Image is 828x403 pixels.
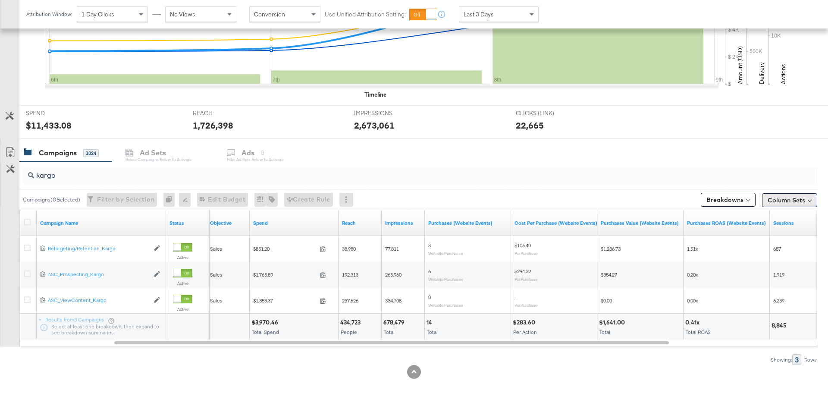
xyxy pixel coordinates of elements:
span: 0.00x [687,297,698,304]
span: $1,353.37 [253,297,317,304]
div: 678,479 [383,318,407,327]
div: $1,641.00 [599,318,627,327]
div: Timeline [364,91,386,99]
sub: Per Purchase [514,251,537,256]
div: 1,726,398 [193,119,233,132]
span: Per Action [513,329,537,335]
span: No Views [170,10,195,18]
span: 38,980 [342,246,356,252]
div: Campaigns ( 0 Selected) [23,196,80,204]
span: - [514,294,516,300]
span: Total [384,329,395,335]
span: Sales [210,271,223,278]
a: The number of times a purchase was made tracked by your Custom Audience pixel on your website aft... [428,220,508,227]
a: Retargeting/Retention_Kargo [48,245,149,252]
text: Actions [779,64,787,84]
sub: Website Purchases [428,251,463,256]
span: $354.27 [601,271,617,278]
div: Campaigns [39,148,77,158]
div: 434,723 [340,318,363,327]
span: 265,960 [385,271,401,278]
span: Conversion [254,10,285,18]
a: The total amount spent to date. [253,220,335,227]
div: Rows [804,357,817,363]
div: ASC_ViewContent_Kargo [48,297,149,304]
a: The average cost for each purchase tracked by your Custom Audience pixel on your website after pe... [514,220,597,227]
button: Column Sets [762,193,817,207]
text: Amount (USD) [736,46,744,84]
input: Search Campaigns by Name, ID or Objective [34,164,744,180]
label: Active [173,280,192,286]
div: 8,845 [772,321,789,330]
a: ASC_Prospecting_Kargo [48,271,149,278]
div: 14 [427,318,435,327]
span: CLICKS (LINK) [516,109,580,117]
span: IMPRESSIONS [354,109,419,117]
span: 237,626 [342,297,358,304]
sub: Per Purchase [514,277,537,282]
div: 0.41x [685,318,702,327]
span: 687 [773,246,781,252]
text: Delivery [758,62,765,84]
span: Sales [210,246,223,252]
a: Your campaign name. [40,220,163,227]
sub: Per Purchase [514,302,537,308]
span: Total ROAS [686,329,711,335]
span: $1,765.89 [253,271,317,278]
button: Breakdowns [701,193,756,207]
a: ASC_ViewContent_Kargo [48,297,149,304]
span: $294.32 [514,268,531,274]
div: $11,433.08 [26,119,72,132]
label: Active [173,255,192,260]
div: $3,970.46 [251,318,281,327]
a: The total value of the purchase actions tracked by your Custom Audience pixel on your website aft... [601,220,680,227]
div: 3 [792,354,801,365]
span: People [341,329,357,335]
div: 1024 [83,149,99,157]
div: 2,673,061 [354,119,395,132]
span: $0.00 [601,297,612,304]
sub: Website Purchases [428,277,463,282]
span: 1.51x [687,246,698,252]
span: 334,708 [385,297,401,304]
div: 22,665 [516,119,544,132]
div: $283.60 [513,318,538,327]
span: 0 [428,294,431,300]
span: Total Spend [252,329,279,335]
span: Sales [210,297,223,304]
a: The number of people your ad was served to. [342,220,378,227]
label: Active [173,306,192,312]
span: Last 3 Days [464,10,494,18]
a: Shows the current state of your Ad Campaign. [169,220,206,227]
span: 1 Day Clicks [82,10,114,18]
span: 6 [428,268,431,274]
span: 192,313 [342,271,358,278]
span: 6,239 [773,297,784,304]
a: Your campaign's objective. [210,220,246,227]
div: Attribution Window: [26,11,72,17]
a: The total value of the purchase actions divided by spend tracked by your Custom Audience pixel on... [687,220,766,227]
span: 0.20x [687,271,698,278]
span: 1,919 [773,271,784,278]
span: 77,811 [385,246,399,252]
a: The number of times your ad was served. On mobile apps an ad is counted as served the first time ... [385,220,421,227]
span: SPEND [26,109,91,117]
label: Use Unified Attribution Setting: [325,10,406,19]
span: REACH [193,109,257,117]
span: $851.20 [253,246,317,252]
span: 8 [428,242,431,249]
div: 0 [163,193,179,207]
span: Total [599,329,610,335]
div: Showing: [770,357,792,363]
span: Total [427,329,438,335]
span: $106.40 [514,242,531,249]
span: $1,286.73 [601,246,621,252]
sub: Website Purchases [428,302,463,308]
